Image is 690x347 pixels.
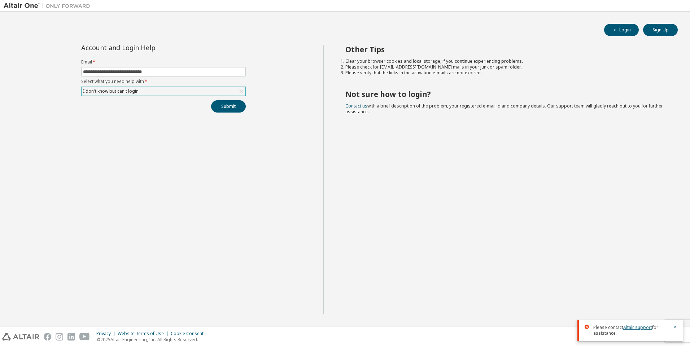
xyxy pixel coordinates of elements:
button: Sign Up [643,24,678,36]
p: © 2025 Altair Engineering, Inc. All Rights Reserved. [96,337,208,343]
span: Please contact for assistance. [593,325,668,336]
div: I don't know but can't login [82,87,245,96]
img: linkedin.svg [67,333,75,341]
img: youtube.svg [79,333,90,341]
div: Website Terms of Use [118,331,171,337]
li: Please check for [EMAIL_ADDRESS][DOMAIN_NAME] mails in your junk or spam folder. [345,64,665,70]
div: Cookie Consent [171,331,208,337]
label: Select what you need help with [81,79,246,84]
span: with a brief description of the problem, your registered e-mail id and company details. Our suppo... [345,103,663,115]
h2: Not sure how to login? [345,89,665,99]
li: Please verify that the links in the activation e-mails are not expired. [345,70,665,76]
img: facebook.svg [44,333,51,341]
img: Altair One [4,2,94,9]
label: Email [81,59,246,65]
button: Submit [211,100,246,113]
li: Clear your browser cookies and local storage, if you continue experiencing problems. [345,58,665,64]
img: instagram.svg [56,333,63,341]
a: Contact us [345,103,367,109]
div: Privacy [96,331,118,337]
img: altair_logo.svg [2,333,39,341]
button: Login [604,24,639,36]
div: I don't know but can't login [82,87,140,95]
h2: Other Tips [345,45,665,54]
a: Altair support [623,324,652,330]
div: Account and Login Help [81,45,213,50]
